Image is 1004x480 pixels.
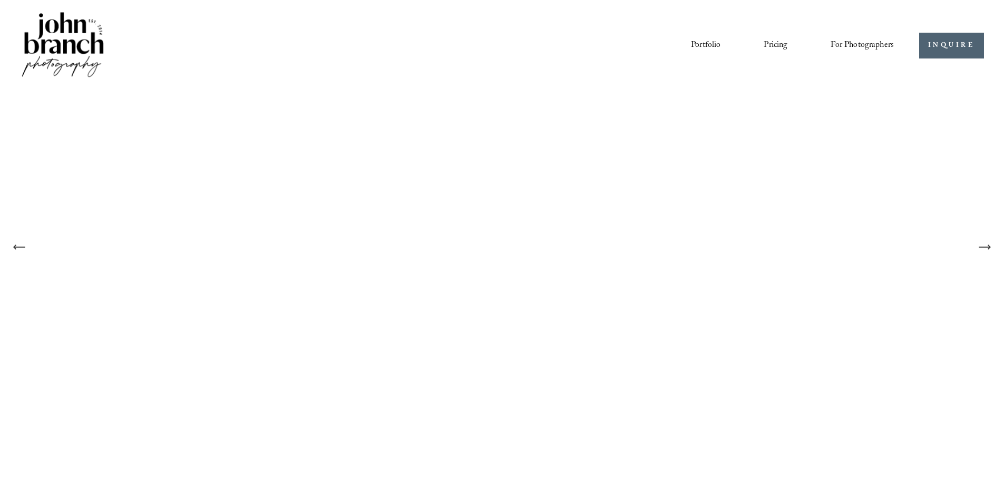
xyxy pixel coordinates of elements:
[691,36,720,54] a: Portfolio
[764,36,787,54] a: Pricing
[973,236,996,259] button: Next Slide
[20,10,105,81] img: John Branch IV Photography
[8,236,31,259] button: Previous Slide
[831,37,894,54] span: For Photographers
[919,33,984,58] a: INQUIRE
[831,36,894,54] a: folder dropdown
